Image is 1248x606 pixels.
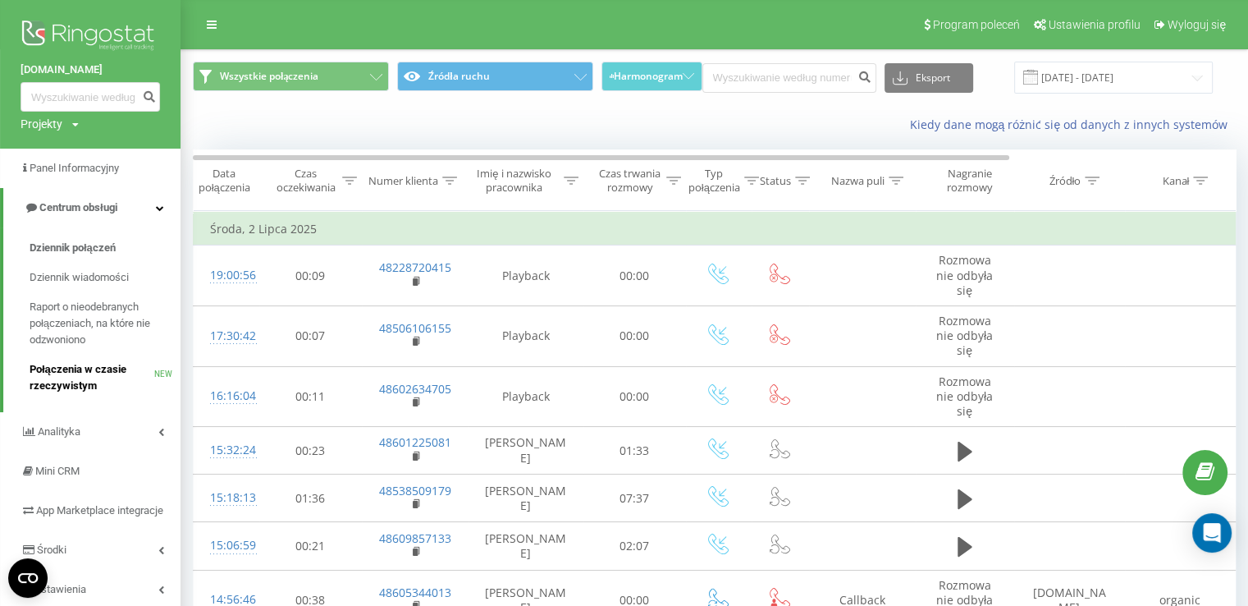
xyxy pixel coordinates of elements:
div: Numer klienta [368,174,438,188]
div: 15:32:24 [210,434,243,466]
span: Ustawienia [34,583,86,595]
span: Dziennik wiadomości [30,269,129,286]
a: Połączenia w czasie rzeczywistymNEW [30,355,181,401]
a: 48602634705 [379,381,451,397]
span: Środki [37,544,66,556]
td: [PERSON_NAME] [469,475,583,522]
a: Dziennik połączeń [30,233,181,263]
span: Program poleceń [933,18,1020,31]
button: Źródła ruchu [397,62,593,91]
td: 00:00 [583,366,686,427]
span: Wszystkie połączenia [220,70,318,83]
div: Źródło [1049,174,1081,188]
div: Data połączenia [194,167,254,195]
button: Eksport [885,63,973,93]
a: 48601225081 [379,434,451,450]
img: Ringostat logo [21,16,160,57]
div: 19:00:56 [210,259,243,292]
div: 16:16:04 [210,380,243,412]
div: Typ połączenia [688,167,740,195]
a: 48506106155 [379,320,451,336]
span: Harmonogram [614,71,683,82]
div: 15:18:13 [210,482,243,514]
span: Panel Informacyjny [30,162,119,174]
span: Wyloguj się [1168,18,1226,31]
span: Centrum obsługi [39,201,117,213]
div: 15:06:59 [210,530,243,562]
td: 07:37 [583,475,686,522]
div: Open Intercom Messenger [1192,513,1232,553]
div: Imię i nazwisko pracownika [469,167,560,195]
td: 00:07 [259,305,362,366]
td: [PERSON_NAME] [469,522,583,570]
a: Centrum obsługi [3,188,181,227]
span: Rozmowa nie odbyła się [936,374,993,419]
span: Rozmowa nie odbyła się [936,313,993,358]
a: Kiedy dane mogą różnić się od danych z innych systemów [909,117,1236,132]
td: Playback [469,246,583,306]
span: Ustawienia profilu [1049,18,1141,31]
span: Dziennik połączeń [30,240,116,256]
a: 48228720415 [379,259,451,275]
td: 00:11 [259,366,362,427]
span: Połączenia w czasie rzeczywistym [30,361,154,394]
div: Czas trwania rozmowy [597,167,662,195]
span: Analityka [38,425,80,438]
div: Nazwa puli [831,174,885,188]
a: 48605344013 [379,585,451,600]
button: Wszystkie połączenia [193,62,389,91]
input: Wyszukiwanie według numeru [702,63,876,93]
a: 48538509179 [379,483,451,498]
div: Nagranie rozmowy [930,167,1009,195]
td: 00:00 [583,246,686,306]
div: Kanał [1162,174,1189,188]
span: Raport o nieodebranych połączeniach, na które nie odzwoniono [30,299,172,348]
td: 01:36 [259,475,362,522]
div: Projekty [21,116,62,132]
td: 00:09 [259,246,362,306]
td: [PERSON_NAME] [469,427,583,475]
a: Raport o nieodebranych połączeniach, na które nie odzwoniono [30,292,181,355]
button: Harmonogram [601,62,702,91]
td: 00:23 [259,427,362,475]
td: 00:21 [259,522,362,570]
td: 00:00 [583,305,686,366]
div: Czas oczekiwania [273,167,338,195]
td: 01:33 [583,427,686,475]
span: Mini CRM [35,465,80,477]
a: [DOMAIN_NAME] [21,62,160,78]
span: App Marketplace integracje [36,504,163,516]
div: Status [760,174,791,188]
a: Dziennik wiadomości [30,263,181,292]
div: 17:30:42 [210,320,243,352]
a: 48609857133 [379,530,451,546]
td: Playback [469,366,583,427]
input: Wyszukiwanie według numeru [21,82,160,112]
button: Open CMP widget [8,558,48,598]
td: 02:07 [583,522,686,570]
span: Rozmowa nie odbyła się [936,252,993,297]
td: Playback [469,305,583,366]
